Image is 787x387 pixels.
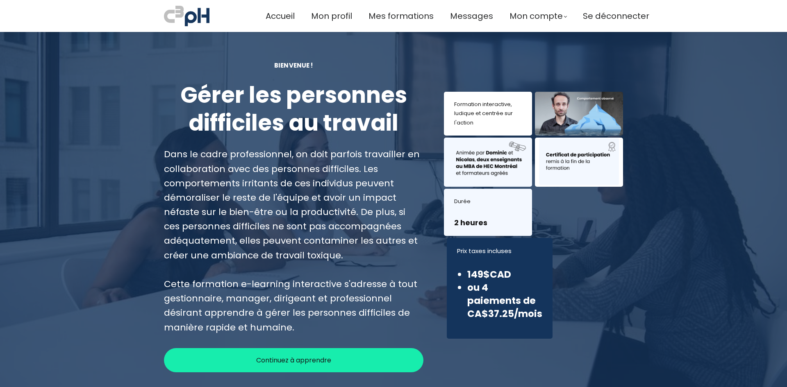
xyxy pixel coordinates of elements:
[164,61,423,70] div: BIENVENUE !
[4,369,88,387] iframe: chat widget
[368,9,434,23] a: Mes formations
[454,100,522,127] div: Formation interactive, ludique et centrée sur l'action
[457,246,542,256] div: Prix taxes incluses
[467,281,542,321] li: ou 4 paiements de CA$37.25/mois
[311,9,352,23] a: Mon profil
[510,9,563,23] span: Mon compte
[450,9,493,23] a: Messages
[256,355,331,365] span: Continuez à apprendre
[164,81,423,137] div: Gérer les personnes difficiles au travail
[266,9,295,23] a: Accueil
[164,147,423,334] div: Dans le cadre professionnel, on doit parfois travailler en collaboration avec des personnes diffi...
[164,4,209,28] img: a70bc7685e0efc0bd0b04b3506828469.jpeg
[583,9,649,23] a: Se déconnecter
[454,197,522,206] div: Durée
[454,217,522,228] h3: 2 heures
[467,268,542,281] li: 149$CAD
